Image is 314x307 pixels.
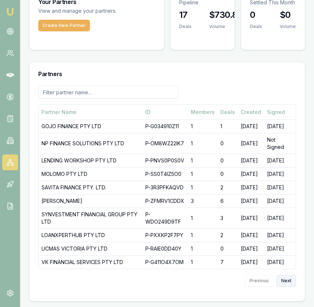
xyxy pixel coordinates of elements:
h3: 17 [179,9,192,21]
td: P-OM8WZ22IK7 [142,133,188,154]
h3: $0 [280,9,296,21]
div: Deals [250,24,262,29]
td: 7 [217,255,238,269]
td: [DATE] [238,133,264,154]
td: 1 [188,154,217,167]
td: NP FINANCE SOLUTIONS PTY LTD [39,133,142,154]
td: 1 [188,167,217,181]
img: emu-icon-u.png [6,7,15,16]
td: 1 [188,133,217,154]
td: P-WDO249D9TF [142,208,188,228]
td: [DATE] [264,167,296,181]
td: [DATE] [264,154,296,167]
td: 1 [188,242,217,255]
div: Members [191,109,215,116]
td: 0 [217,133,238,154]
div: Deals [179,24,192,29]
td: [DATE] [238,194,264,208]
td: UCMAS VICTORIA PTY LTD [39,242,142,255]
td: VK FINANCIAL SERVICES PTY LTD [39,255,142,269]
td: MOLOMO PTY LTD [39,167,142,181]
div: Volume [209,24,243,29]
div: ID [145,109,185,116]
td: 3 [188,194,217,208]
div: Volume [280,24,296,29]
p: View and manage your partners. [38,7,155,15]
td: 2 [217,181,238,194]
td: P-PNVS0P0S0V [142,154,188,167]
div: Deals [220,109,235,116]
td: 1 [188,228,217,242]
td: [DATE] [264,255,296,269]
td: [DATE] [238,181,264,194]
td: 0 [217,242,238,255]
td: [DATE] [238,167,264,181]
div: Created [241,109,261,116]
td: P-3R3PFKAQVD [142,181,188,194]
td: P-SS0T4IZ5O0 [142,167,188,181]
td: P-G034910Z11 [142,119,188,133]
td: [DATE] [264,194,296,208]
td: 0 [217,167,238,181]
td: 6 [217,194,238,208]
td: SYNVESTMENT FINANCIAL GROUP PTY LTD [39,208,142,228]
input: Filter partner name... [38,86,178,99]
button: Next [276,275,296,287]
td: [DATE] [238,154,264,167]
h3: 0 [250,9,262,21]
td: 0 [217,154,238,167]
td: [DATE] [238,242,264,255]
td: [DATE] [264,228,296,242]
td: P-G411O4X7OM [142,255,188,269]
td: P-PXXKP2F7PY [142,228,188,242]
td: 3 [217,208,238,228]
td: [DATE] [238,228,264,242]
td: P-RAIE0DD40Y [142,242,188,255]
td: [DATE] [264,181,296,194]
td: 2 [217,228,238,242]
td: [DATE] [238,119,264,133]
td: 1 [188,181,217,194]
h3: Partners [38,71,296,77]
td: [DATE] [238,255,264,269]
td: 1 [217,119,238,133]
td: [DATE] [238,208,264,228]
td: GOJO FINANCE PTY LTD [39,119,142,133]
button: Create New Partner [38,20,90,31]
div: Signed [267,109,293,116]
td: [DATE] [264,208,296,228]
td: [DATE] [264,119,296,133]
td: [PERSON_NAME] [39,194,142,208]
td: [DATE] [264,242,296,255]
td: LENDING WORKSHOP PTY LTD [39,154,142,167]
td: LOANXPERTHUB PTY LTD [39,228,142,242]
div: Partner Name [42,109,140,116]
td: 1 [188,208,217,228]
td: P-ZFMRV1CDDX [142,194,188,208]
td: SAVITA FINANCE PTY. LTD. [39,181,142,194]
h3: $730.8K [209,9,243,21]
div: Not Signed [267,136,293,151]
td: 1 [188,255,217,269]
td: 1 [188,119,217,133]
